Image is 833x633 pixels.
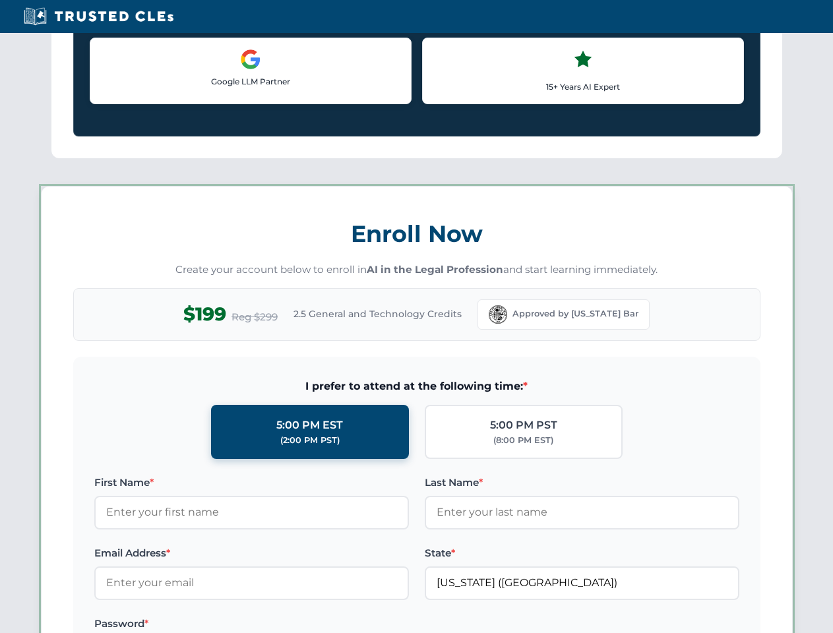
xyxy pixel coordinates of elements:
span: Reg $299 [231,309,278,325]
span: I prefer to attend at the following time: [94,378,739,395]
label: Password [94,616,409,632]
input: Enter your email [94,566,409,599]
div: 5:00 PM EST [276,417,343,434]
p: 15+ Years AI Expert [433,80,733,93]
p: Create your account below to enroll in and start learning immediately. [73,262,760,278]
strong: AI in the Legal Profession [367,263,503,276]
span: 2.5 General and Technology Credits [293,307,462,321]
input: Enter your first name [94,496,409,529]
p: Google LLM Partner [101,75,400,88]
img: Google [240,49,261,70]
input: Florida (FL) [425,566,739,599]
label: First Name [94,475,409,491]
label: Last Name [425,475,739,491]
div: 5:00 PM PST [490,417,557,434]
img: Florida Bar [489,305,507,324]
span: $199 [183,299,226,329]
label: State [425,545,739,561]
div: (8:00 PM EST) [493,434,553,447]
span: Approved by [US_STATE] Bar [512,307,638,320]
input: Enter your last name [425,496,739,529]
img: Trusted CLEs [20,7,177,26]
label: Email Address [94,545,409,561]
h3: Enroll Now [73,213,760,255]
div: (2:00 PM PST) [280,434,340,447]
